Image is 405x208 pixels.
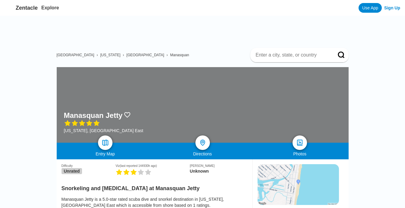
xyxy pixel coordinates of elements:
a: Manasquan [170,53,189,57]
input: Enter a city, state, or country [255,52,329,58]
h2: Snorkeling and [MEDICAL_DATA] at Manasquan Jetty [62,182,248,192]
a: Zentacle logoZentacle [5,3,38,13]
a: photos [293,135,307,150]
div: Directions [154,151,251,156]
a: Explore [41,5,59,10]
div: Viz (last reported 144930h ago) [115,164,190,167]
div: Entry Map [57,151,154,156]
div: Unknown [190,169,247,174]
a: map [98,135,112,150]
img: directions [199,139,206,146]
img: Zentacle logo [5,3,14,13]
img: staticmap [258,164,339,205]
span: › [123,53,124,57]
a: directions [195,135,210,150]
div: [US_STATE], [GEOGRAPHIC_DATA] East [64,128,143,133]
h1: Manasquan Jetty [64,111,123,120]
div: Photos [251,151,349,156]
a: Sign Up [384,5,400,10]
a: [GEOGRAPHIC_DATA] [57,53,94,57]
img: photos [296,139,303,146]
div: [PERSON_NAME] [190,164,247,167]
span: Zentacle [16,5,38,11]
img: map [102,139,109,146]
div: Difficulty [62,164,116,167]
span: › [97,53,98,57]
a: Use App [359,3,382,13]
span: › [166,53,168,57]
a: [US_STATE] [100,53,120,57]
span: Unrated [62,168,82,174]
a: [GEOGRAPHIC_DATA] [126,53,164,57]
